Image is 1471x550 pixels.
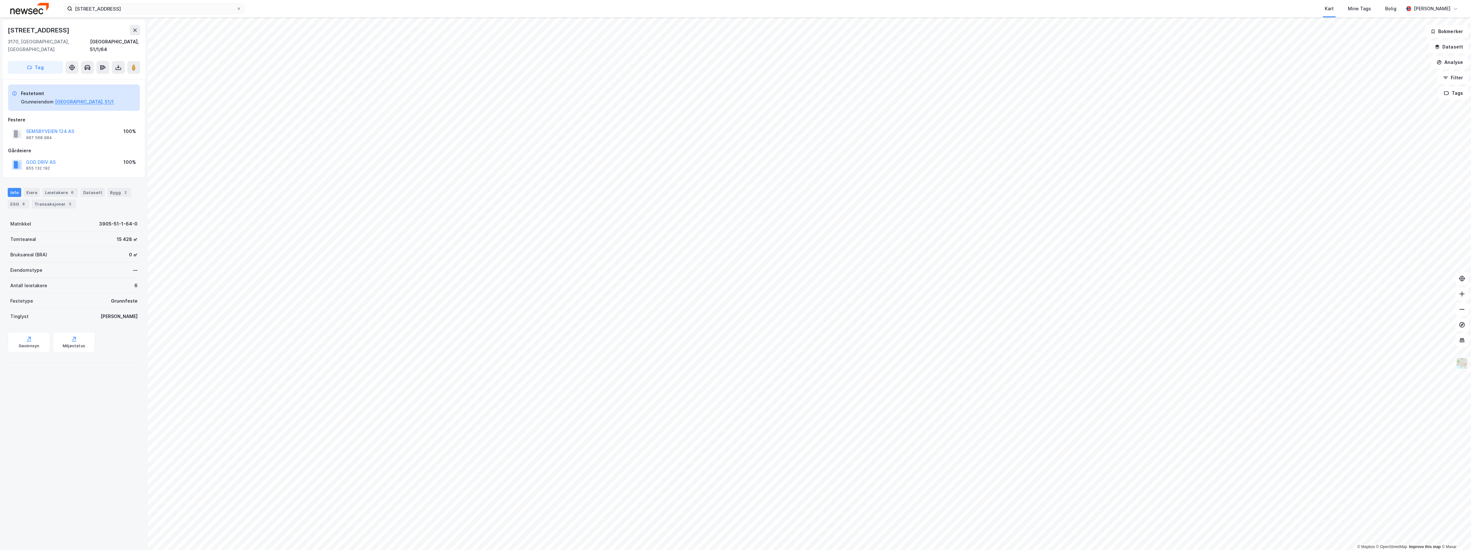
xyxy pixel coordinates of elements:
[8,116,140,124] div: Festere
[123,158,136,166] div: 100%
[90,38,140,53] div: [GEOGRAPHIC_DATA], 51/1/64
[26,135,52,140] div: 987 568 984
[63,343,85,349] div: Miljøstatus
[21,98,54,106] div: Grunneiendom
[10,220,31,228] div: Matrikkel
[81,188,105,197] div: Datasett
[1409,545,1441,549] a: Improve this map
[1385,5,1396,13] div: Bolig
[21,90,114,97] div: Festetomt
[10,313,29,320] div: Tinglyst
[1348,5,1371,13] div: Mine Tags
[20,201,27,207] div: 8
[10,266,42,274] div: Eiendomstype
[122,189,129,196] div: 2
[55,98,114,106] button: [GEOGRAPHIC_DATA], 51/1
[133,266,138,274] div: —
[1376,545,1407,549] a: OpenStreetMap
[134,282,138,289] div: 6
[69,189,76,196] div: 6
[99,220,138,228] div: 3905-51-1-64-0
[8,200,29,208] div: ESG
[1456,357,1468,369] img: Z
[10,282,47,289] div: Antall leietakere
[72,4,236,13] input: Søk på adresse, matrikkel, gårdeiere, leietakere eller personer
[8,38,90,53] div: 3170, [GEOGRAPHIC_DATA], [GEOGRAPHIC_DATA]
[1325,5,1334,13] div: Kart
[123,128,136,135] div: 100%
[8,188,21,197] div: Info
[1439,87,1468,100] button: Tags
[1431,56,1468,69] button: Analyse
[24,188,40,197] div: Eiere
[1414,5,1450,13] div: [PERSON_NAME]
[8,25,71,35] div: [STREET_ADDRESS]
[19,343,40,349] div: Geoinnsyn
[1438,71,1468,84] button: Filter
[10,297,33,305] div: Festetype
[10,235,36,243] div: Tomteareal
[1429,40,1468,53] button: Datasett
[10,251,47,259] div: Bruksareal (BRA)
[8,61,63,74] button: Tag
[107,188,131,197] div: Bygg
[42,188,78,197] div: Leietakere
[1439,519,1471,550] iframe: Chat Widget
[32,200,76,208] div: Transaksjoner
[1425,25,1468,38] button: Bokmerker
[101,313,138,320] div: [PERSON_NAME]
[111,297,138,305] div: Grunnfeste
[117,235,138,243] div: 15 428 ㎡
[129,251,138,259] div: 0 ㎡
[67,201,73,207] div: 5
[1439,519,1471,550] div: Kontrollprogram for chat
[10,3,49,14] img: newsec-logo.f6e21ccffca1b3a03d2d.png
[26,166,50,171] div: 855 132 192
[8,147,140,155] div: Gårdeiere
[1357,545,1375,549] a: Mapbox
